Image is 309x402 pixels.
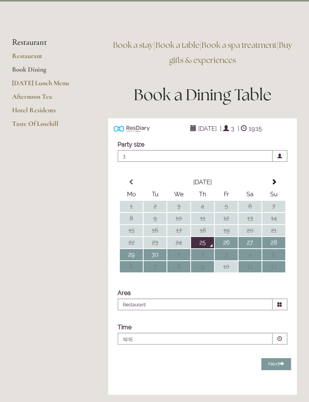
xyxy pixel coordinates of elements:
h3: | | | [108,38,297,68]
a: Taste Of Losehill [12,119,84,133]
td: 10 [167,213,190,224]
td: 10 [215,261,238,272]
td: 12 [262,261,285,272]
td: 24 [167,237,190,248]
td: 11 [239,261,262,272]
td: 3 [167,201,190,212]
span: Next [268,361,284,367]
td: 12 [215,213,238,224]
label: Area [118,289,131,297]
td: 7 [144,261,167,272]
span: Previous Month [128,179,135,185]
span: 3 [229,123,236,134]
a: Book a stay [113,40,153,50]
a: [DATE] Lunch Menu [12,79,84,92]
th: We [167,189,190,200]
td: 5 [262,249,285,260]
td: 9 [144,213,167,224]
h1: Book a Dining Table [108,84,297,106]
p: 19:15 [123,336,231,342]
td: 16 [144,225,167,236]
td: 19 [215,225,238,236]
span: [DATE] [196,123,219,134]
td: 28 [262,237,285,248]
td: 6 [239,201,262,212]
span: | [238,125,239,132]
td: 14 [262,213,285,224]
td: 27 [239,237,262,248]
th: Select Month [144,177,262,188]
label: Party size [118,141,144,148]
td: 9 [191,261,214,272]
span: 19:15 [247,123,264,134]
td: 4 [239,249,262,260]
td: 8 [167,261,190,272]
th: Su [262,189,285,200]
th: Fr [215,189,238,200]
th: Mo [120,189,143,200]
a: Book Dining [12,65,84,79]
span: | [220,125,222,132]
td: 2 [191,249,214,260]
td: 23 [144,237,167,248]
td: 26 [215,237,238,248]
button: Next [261,358,291,370]
a: Book a spa treatment [202,40,277,50]
td: 1 [167,249,190,260]
a: Afternoon Tea [12,92,84,106]
span: 3 [118,150,273,162]
th: Th [191,189,214,200]
td: 13 [239,213,262,224]
td: 17 [167,225,190,236]
a: Buy gifts & experiences [169,40,294,65]
td: 8 [120,213,143,224]
td: 29 [120,249,143,260]
td: 4 [191,201,214,212]
a: Hotel Residents [12,106,84,119]
td: 30 [144,249,167,260]
img: Powered by ResDiary [114,124,150,133]
td: 1 [120,201,143,212]
td: 18 [191,225,214,236]
td: 2 [144,201,167,212]
a: Restaurant [12,52,84,65]
td: 21 [262,225,285,236]
td: 11 [191,213,214,224]
th: Sa [239,189,262,200]
td: 25 [191,237,214,248]
td: 7 [262,201,285,212]
td: 20 [239,225,262,236]
td: 5 [215,201,238,212]
span: Next Month [271,179,277,185]
td: 22 [120,237,143,248]
td: 3 [215,249,238,260]
a: Book a table [156,40,199,50]
li: Restaurant [12,38,84,47]
th: Tu [144,189,167,200]
td: 15 [120,225,143,236]
label: Time [118,324,132,331]
td: 6 [120,261,143,272]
